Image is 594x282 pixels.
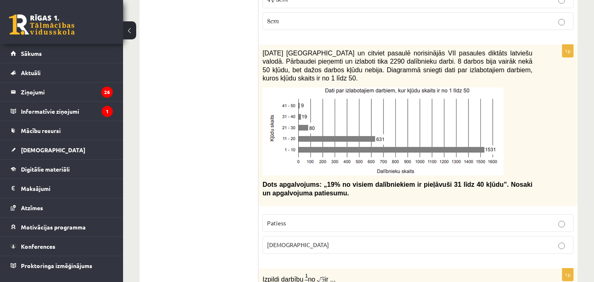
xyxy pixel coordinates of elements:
[267,241,329,248] span: [DEMOGRAPHIC_DATA]
[11,179,113,198] a: Maksājumi
[11,218,113,236] a: Motivācijas programma
[263,87,504,175] img: Attēls, kurā ir teksts, ekrānuzņēmums, rinda, skice Mākslīgā intelekta ģenerēts saturs var būt ne...
[11,237,113,256] a: Konferences
[21,204,43,211] span: Atzīmes
[273,20,279,24] span: m
[21,127,61,134] span: Mācību resursi
[21,69,41,76] span: Aktuāli
[11,160,113,179] a: Digitālie materiāli
[11,44,113,63] a: Sākums
[11,121,113,140] a: Mācību resursi
[562,268,573,281] p: 1p
[562,44,573,57] p: 1p
[21,50,42,57] span: Sākums
[11,83,113,101] a: Ziņojumi26
[102,106,113,117] i: 1
[267,19,270,24] span: 8
[11,63,113,82] a: Aktuāli
[21,83,113,101] legend: Ziņojumi
[9,14,75,35] a: Rīgas 1. Tālmācības vidusskola
[11,256,113,275] a: Proktoringa izmēģinājums
[11,140,113,159] a: [DEMOGRAPHIC_DATA]
[11,198,113,217] a: Atzīmes
[263,181,532,197] span: Dots apgalvojums: „19% no visiem dalībniekiem ir pieļāvuši 31 līdz 40 kļūdu”. Nosaki un apgalvoju...
[558,221,565,227] input: Patiess
[101,87,113,98] i: 26
[267,219,286,227] span: Patiess
[558,243,565,249] input: [DEMOGRAPHIC_DATA]
[21,146,85,154] span: [DEMOGRAPHIC_DATA]
[11,102,113,121] a: Informatīvie ziņojumi1
[21,179,113,198] legend: Maksājumi
[21,262,92,269] span: Proktoringa izmēģinājums
[21,243,55,250] span: Konferences
[263,50,532,82] span: [DATE] [GEOGRAPHIC_DATA] un citviet pasaulē norisinājās VII pasaules diktāts latviešu valodā. Pār...
[21,223,86,231] span: Motivācijas programma
[270,20,273,24] span: c
[21,165,70,173] span: Digitālie materiāli
[21,102,113,121] legend: Informatīvie ziņojumi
